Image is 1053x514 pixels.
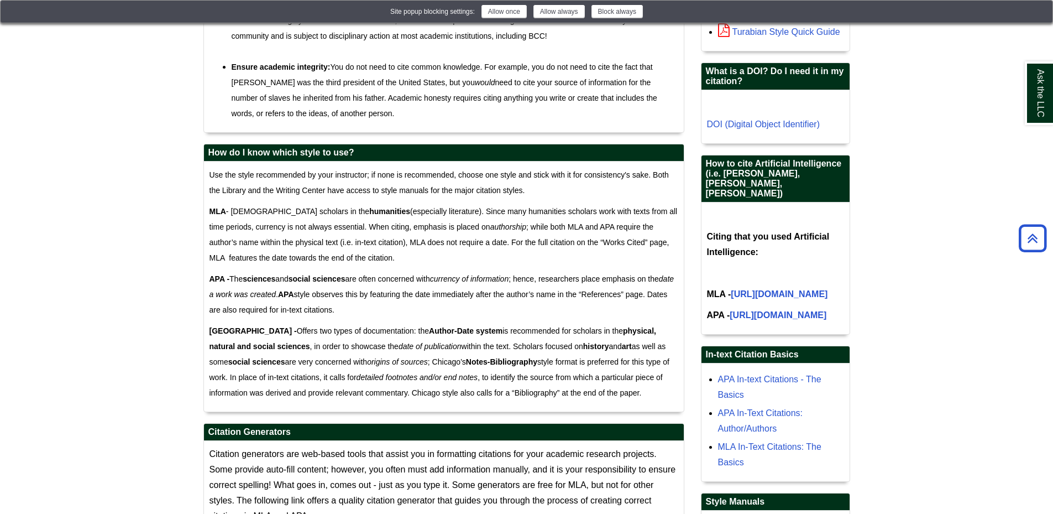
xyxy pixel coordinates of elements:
strong: APA [278,290,294,299]
span: You do not need to cite common knowledge. For example, you do not need to cite the fact that [PER... [232,63,657,118]
strong: history [583,342,609,351]
em: authorship [490,222,526,231]
em: detailed footnotes and/or end notes [357,373,478,382]
em: would [475,78,495,87]
strong: Author-Date system [429,326,502,335]
a: MLA In-Text Citations: The Basics [718,442,821,467]
strong: MLA [209,207,226,216]
button: Allow always [533,5,585,18]
span: : Plagiarism is the act of not giving credit to the sources of information you use in your writin... [232,1,675,40]
h2: How to cite Artificial Intelligence (i.e. [PERSON_NAME], [PERSON_NAME], [PERSON_NAME]) [701,155,850,203]
a: [URL][DOMAIN_NAME] [731,289,827,299]
div: Site popup blocking settings: [390,6,475,18]
strong: social sciences [228,357,285,366]
strong: physical, natural and social sciences [209,326,656,351]
font: Use the style recommended by your instructor; if none is recommended, choose one style and stick ... [209,170,669,195]
em: origins of sources [367,357,428,366]
h2: Style Manuals [701,494,850,511]
a: DOI (Digital Object Identifier) [707,120,820,129]
h2: What is a DOI? Do I need it in my citation? [701,63,850,90]
button: Allow once [481,5,527,18]
a: APA In-text Citations - The Basics [718,375,821,399]
h2: How do I know which style to use? [204,144,684,162]
strong: Notes-Bibliography [466,357,537,366]
a: Back to Top [1015,231,1050,246]
strong: Ensure academic integrity: [232,63,331,71]
em: date of publication [399,342,462,351]
h2: In-text Citation Basics [701,346,850,364]
strong: sciences [243,274,275,283]
em: currency of information [430,274,509,283]
strong: [GEOGRAPHIC_DATA] - [209,326,297,335]
h2: Citation Generators [204,424,684,441]
button: Block always [591,5,643,18]
em: date a work was created [209,274,674,299]
strong: APA - [209,274,230,283]
span: The and are often concerned with ; hence, researchers place emphasis on the . style observes this... [209,274,674,314]
a: APA In-Text Citations: Author/Authors [718,408,803,433]
strong: art [622,342,632,351]
span: - [DEMOGRAPHIC_DATA] scholars in the (especially literature). Since many humanities scholars work... [209,207,678,262]
a: [URL][DOMAIN_NAME] [730,310,826,320]
a: Turabian Style Quick Guide [718,27,840,37]
b: Citing that you used Artificial Intelligence: [707,232,830,257]
strong: social sciences [289,274,345,283]
b: MLA - [707,289,828,299]
span: Offers two types of documentation: the is recommended for scholars in the , in order to showcase ... [209,326,669,397]
strong: humanities [369,207,410,216]
b: APA - [707,310,827,320]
